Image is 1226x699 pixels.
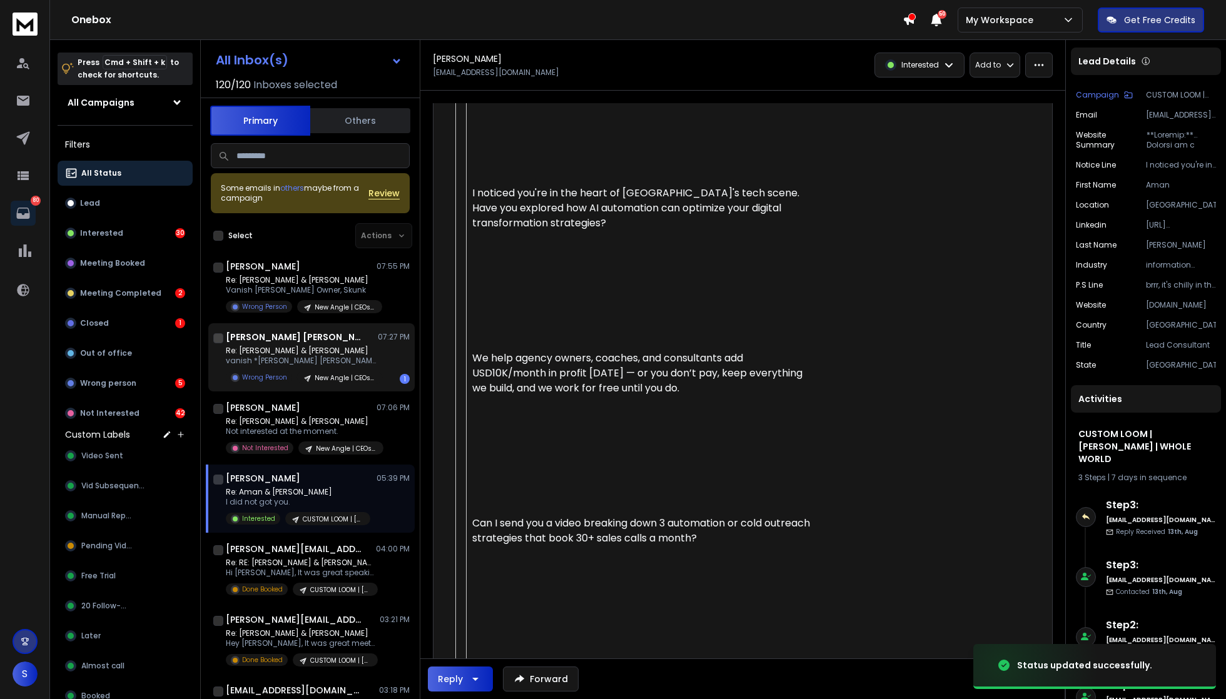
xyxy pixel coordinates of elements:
button: Reply [428,666,493,691]
p: Hi [PERSON_NAME], It was great speaking [226,568,376,578]
button: Out of office [58,341,193,366]
button: 20 Follow-up [58,593,193,618]
p: Campaign [1076,90,1119,100]
p: Re: [PERSON_NAME] & [PERSON_NAME] [226,628,376,638]
h6: Step 2 : [1106,618,1215,633]
h1: [PERSON_NAME][EMAIL_ADDRESS][DOMAIN_NAME] [226,543,363,555]
p: Lead [80,198,100,208]
p: [EMAIL_ADDRESS][DOMAIN_NAME] [1146,110,1216,120]
p: CUSTOM LOOM | [PERSON_NAME] | WHOLE WORLD [310,585,370,595]
button: Review [368,187,400,199]
div: 1 [400,374,410,384]
button: S [13,661,38,686]
button: Video Sent [58,443,193,468]
h1: [PERSON_NAME][EMAIL_ADDRESS][DOMAIN_NAME] [226,613,363,626]
button: Pending Video [58,533,193,558]
p: [PERSON_NAME] [1146,240,1216,250]
div: Status updated successfully. [1017,659,1152,671]
p: Get Free Credits [1124,14,1195,26]
p: CUSTOM LOOM | [PERSON_NAME] | WHOLE WORLD [1146,90,1216,100]
div: 30 [175,228,185,238]
span: others [280,183,304,193]
p: industry [1076,260,1107,270]
span: Video Sent [81,451,123,461]
p: Vanish [PERSON_NAME] Owner, Skunk [226,285,376,295]
div: 5 [175,378,185,388]
button: Closed1 [58,311,193,336]
p: Contacted [1116,587,1182,596]
div: Activities [1071,385,1221,413]
p: title [1076,340,1091,350]
h3: Filters [58,136,193,153]
span: Vid Subsequence [81,481,147,491]
button: All Campaigns [58,90,193,115]
button: Not Interested42 [58,401,193,426]
p: New Angle | CEOs & Founders | [GEOGRAPHIC_DATA] [315,373,375,383]
h1: Onebox [71,13,903,28]
button: Almost call [58,653,193,678]
h1: CUSTOM LOOM | [PERSON_NAME] | WHOLE WORLD [1078,428,1213,465]
p: New Angle | CEOs & Founders | [GEOGRAPHIC_DATA] [315,303,375,312]
span: 7 days in sequence [1112,472,1187,483]
h1: [EMAIL_ADDRESS][DOMAIN_NAME] [226,684,363,696]
p: 07:27 PM [378,332,410,342]
h3: Custom Labels [65,428,130,441]
h6: Step 3 : [1106,558,1215,573]
h1: [PERSON_NAME] [226,401,300,414]
p: Lead Consultant [1146,340,1216,350]
p: Interested [80,228,123,238]
p: Wrong Person [242,373,287,382]
p: linkedin [1076,220,1107,230]
p: **Loremip:** Dolorsi am c adipisc elitseddoeiusm temporinc utlabore etdo magnaali enimadmini ve q... [1147,130,1216,150]
img: logo [13,13,38,36]
button: Lead [58,191,193,216]
button: Later [58,623,193,648]
p: Meeting Completed [80,288,161,298]
p: Not Interested [242,443,288,453]
div: Reply [438,673,463,685]
p: Add to [975,60,1001,70]
a: 80 [11,201,36,226]
h1: All Campaigns [68,96,134,109]
div: 2 [175,288,185,298]
div: 42 [175,408,185,418]
button: Primary [210,106,310,136]
p: I did not got you. [226,497,370,507]
p: [GEOGRAPHIC_DATA] [1146,360,1216,370]
button: Manual Reply [58,503,193,528]
div: Some emails in maybe from a campaign [221,183,368,203]
p: information technology & services [1146,260,1216,270]
p: [URL][DOMAIN_NAME][PERSON_NAME] [1146,220,1216,230]
button: All Status [58,161,193,186]
h1: [PERSON_NAME] [226,260,300,273]
div: I noticed you're in the heart of [GEOGRAPHIC_DATA]'s tech scene. Have you explored how AI automat... [472,186,816,231]
p: 07:55 PM [377,261,410,271]
p: 80 [31,196,41,206]
span: 3 Steps [1078,472,1106,483]
span: Almost call [81,661,124,671]
p: [DOMAIN_NAME] [1146,300,1216,310]
p: state [1076,360,1096,370]
p: CUSTOM LOOM | [PERSON_NAME] | WHOLE WORLD [310,656,370,665]
p: website [1076,300,1106,310]
p: brrr, it's chilly in the [GEOGRAPHIC_DATA]! Stay warm, and keep up the innovative work! [1146,280,1216,290]
p: All Status [81,168,121,178]
p: 07:06 PM [377,403,410,413]
button: Wrong person5 [58,371,193,396]
button: Vid Subsequence [58,473,193,498]
p: Re: [PERSON_NAME] & [PERSON_NAME] [226,346,376,356]
h6: [EMAIL_ADDRESS][DOMAIN_NAME] [1106,515,1215,525]
p: Re: RE: [PERSON_NAME] & [PERSON_NAME] [226,558,376,568]
h1: [PERSON_NAME] [226,472,300,485]
p: Last Name [1076,240,1117,250]
p: My Workspace [966,14,1038,26]
span: 13th, Aug [1152,587,1182,596]
button: Interested30 [58,221,193,246]
p: Re: [PERSON_NAME] & [PERSON_NAME] [226,416,376,426]
span: Cmd + Shift + k [103,55,167,69]
button: Forward [503,666,579,691]
span: Manual Reply [81,511,132,521]
h1: [PERSON_NAME] [PERSON_NAME] [226,331,363,343]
